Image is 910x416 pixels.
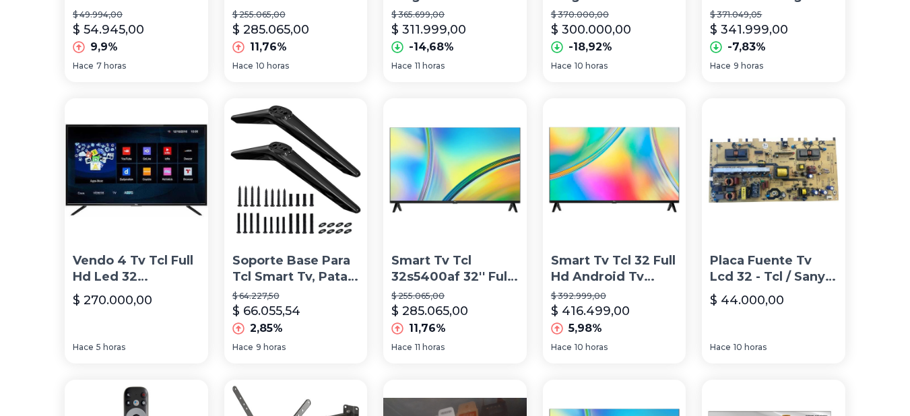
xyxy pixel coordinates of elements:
[391,342,412,353] span: Hace
[73,342,94,353] span: Hace
[73,61,94,71] span: Hace
[568,320,602,337] p: 5,98%
[391,61,412,71] span: Hace
[734,61,763,71] span: 9 horas
[383,98,527,363] a: Smart Tv Tcl 32s5400af 32'' Full Hd LedSmart Tv Tcl 32s5400af 32'' Full Hd Led$ 255.065,00$ 285.0...
[575,61,608,71] span: 10 horas
[551,342,572,353] span: Hace
[224,98,368,242] img: Soporte Base Para Tcl Smart Tv, Patas Para Tcl Roku Tv 32 Pu
[710,20,788,39] p: $ 341.999,00
[73,252,200,286] p: Vendo 4 Tv Tcl Full Hd Led 32 Pulgadas
[551,252,678,286] p: Smart Tv Tcl 32 Full Hd Android Tv Bluetooth Hdr
[543,98,686,242] img: Smart Tv Tcl 32 Full Hd Android Tv Bluetooth Hdr
[96,61,126,71] span: 7 horas
[409,39,454,55] p: -14,68%
[702,98,845,363] a: Placa Fuente Tv Lcd 32 - Tcl / Sanyo / Admiral / TalentPlaca Fuente Tv Lcd 32 - Tcl / Sanyo / Adm...
[250,39,287,55] p: 11,76%
[710,9,837,20] p: $ 371.049,05
[73,20,144,39] p: $ 54.945,00
[96,342,125,353] span: 5 horas
[232,252,360,286] p: Soporte Base Para Tcl Smart Tv, Patas Para Tcl Roku Tv 32 Pu
[575,342,608,353] span: 10 horas
[710,61,731,71] span: Hace
[710,252,837,286] p: Placa Fuente Tv Lcd 32 - Tcl / Sanyo / Admiral / Talent
[65,98,208,363] a: Vendo 4 Tv Tcl Full Hd Led 32 PulgadasVendo 4 Tv Tcl Full Hd Led 32 Pulgadas$ 270.000,00Hace5 horas
[232,9,360,20] p: $ 255.065,00
[551,61,572,71] span: Hace
[710,291,784,310] p: $ 44.000,00
[734,342,767,353] span: 10 horas
[391,291,519,302] p: $ 255.065,00
[73,291,152,310] p: $ 270.000,00
[90,39,118,55] p: 9,9%
[551,9,678,20] p: $ 370.000,00
[224,98,368,363] a: Soporte Base Para Tcl Smart Tv, Patas Para Tcl Roku Tv 32 PuSoporte Base Para Tcl Smart Tv, Patas...
[232,342,253,353] span: Hace
[409,320,446,337] p: 11,76%
[391,20,466,39] p: $ 311.999,00
[391,9,519,20] p: $ 365.699,00
[256,342,286,353] span: 9 horas
[383,98,527,242] img: Smart Tv Tcl 32s5400af 32'' Full Hd Led
[727,39,766,55] p: -7,83%
[551,302,630,320] p: $ 416.499,00
[391,302,468,320] p: $ 285.065,00
[73,9,200,20] p: $ 49.994,00
[710,342,731,353] span: Hace
[65,98,208,242] img: Vendo 4 Tv Tcl Full Hd Led 32 Pulgadas
[702,98,845,242] img: Placa Fuente Tv Lcd 32 - Tcl / Sanyo / Admiral / Talent
[232,302,300,320] p: $ 66.055,54
[391,252,519,286] p: Smart Tv Tcl 32s5400af 32'' Full Hd Led
[543,98,686,363] a: Smart Tv Tcl 32 Full Hd Android Tv Bluetooth HdrSmart Tv Tcl 32 Full Hd Android Tv Bluetooth Hdr$...
[415,61,445,71] span: 11 horas
[256,61,289,71] span: 10 horas
[250,320,283,337] p: 2,85%
[568,39,612,55] p: -18,92%
[232,20,309,39] p: $ 285.065,00
[551,291,678,302] p: $ 392.999,00
[232,291,360,302] p: $ 64.227,50
[232,61,253,71] span: Hace
[551,20,631,39] p: $ 300.000,00
[415,342,445,353] span: 11 horas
